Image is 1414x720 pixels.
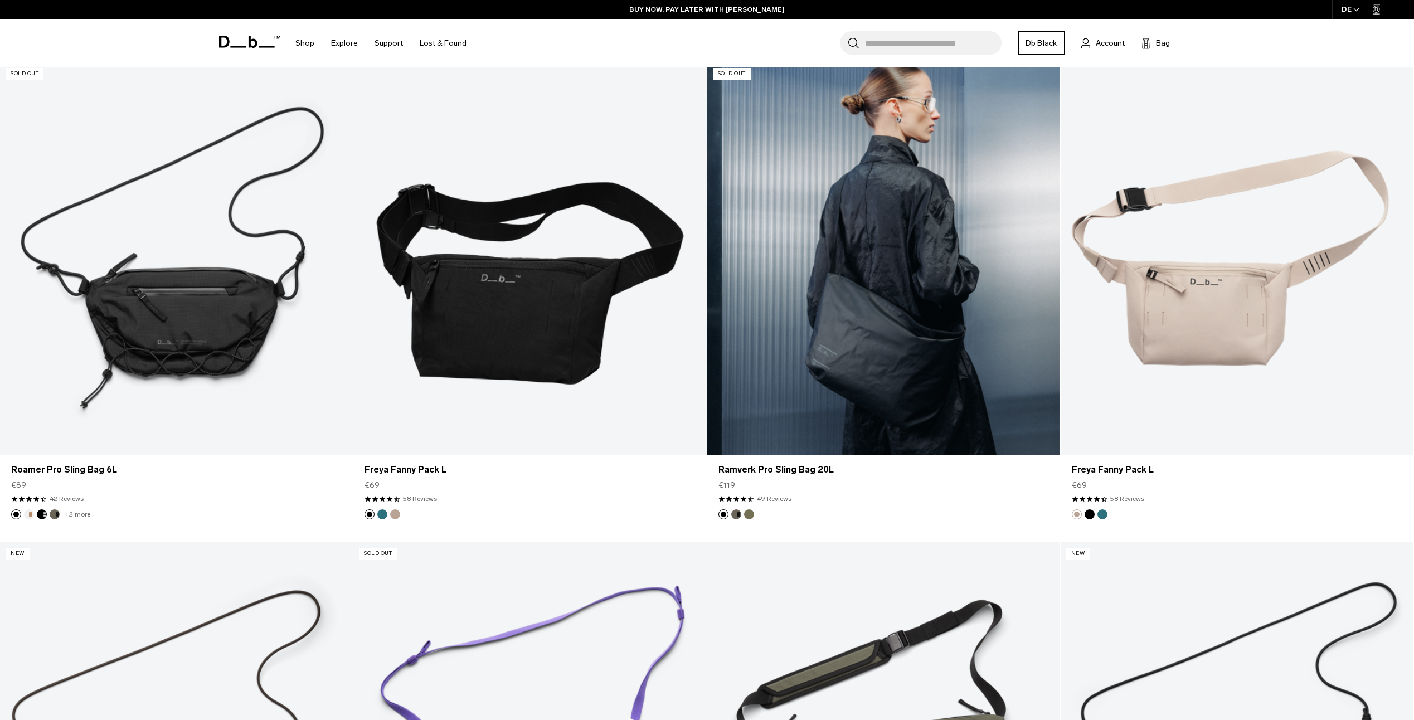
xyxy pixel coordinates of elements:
a: BUY NOW, PAY LATER WITH [PERSON_NAME] [629,4,785,14]
a: Support [375,23,403,63]
a: Freya Fanny Pack L [353,62,706,455]
button: Forest Green [731,509,741,519]
a: Roamer Pro Sling Bag 6L [11,463,342,476]
span: €89 [11,479,26,491]
a: Freya Fanny Pack L [1072,463,1402,476]
p: New [6,548,30,560]
button: Black Out [1085,509,1095,519]
a: 49 reviews [757,494,791,504]
button: Black Out [365,509,375,519]
button: Fogbow Beige [1072,509,1082,519]
button: Fogbow Beige [390,509,400,519]
a: Ramverk Pro Sling Bag 20L [718,463,1049,476]
nav: Main Navigation [287,19,475,67]
a: Db Black [1018,31,1065,55]
a: 58 reviews [403,494,437,504]
a: Shop [295,23,314,63]
span: €69 [365,479,380,491]
button: Midnight Teal [377,509,387,519]
p: New [1066,548,1090,560]
button: Black Out [718,509,728,519]
a: Lost & Found [420,23,467,63]
a: Ramverk Pro Sling Bag 20L [707,62,1060,455]
p: Sold Out [713,68,751,80]
button: Mash Green [744,509,754,519]
p: Sold Out [359,548,397,560]
span: €119 [718,479,735,491]
a: Freya Fanny Pack L [365,463,695,476]
button: Oatmilk [24,509,34,519]
button: Charcoal Grey [37,509,47,519]
a: 42 reviews [50,494,84,504]
button: Bag [1141,36,1170,50]
button: Forest Green [50,509,60,519]
button: Midnight Teal [1097,509,1107,519]
a: Account [1081,36,1125,50]
span: Bag [1156,37,1170,49]
a: Freya Fanny Pack L [1061,62,1413,455]
a: Explore [331,23,358,63]
a: 58 reviews [1110,494,1144,504]
span: Account [1096,37,1125,49]
a: +2 more [65,510,90,518]
span: €69 [1072,479,1087,491]
button: Black Out [11,509,21,519]
p: Sold Out [6,68,43,80]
